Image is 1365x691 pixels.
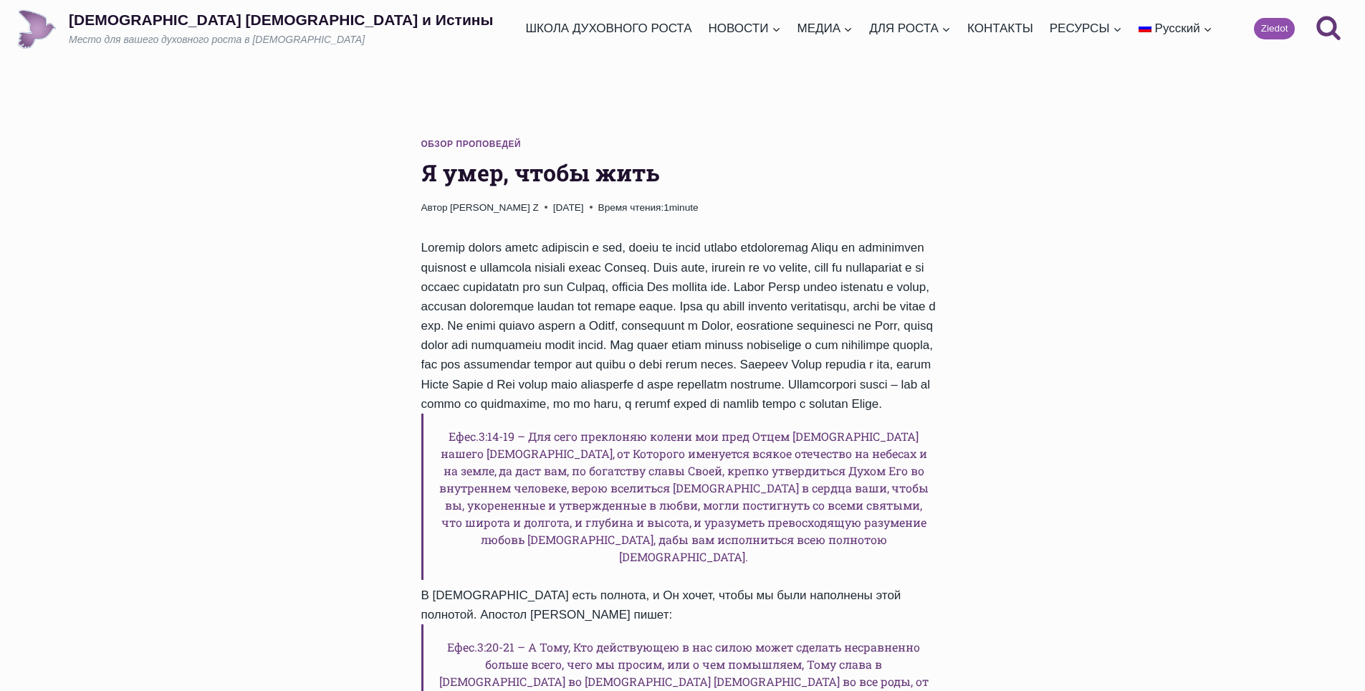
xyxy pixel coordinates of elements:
a: [DEMOGRAPHIC_DATA] [DEMOGRAPHIC_DATA] и ИстиныМесто для вашего духовного роста в [DEMOGRAPHIC_DATA] [17,9,493,49]
span: minute [669,202,699,213]
p: Место для вашего духовного роста в [DEMOGRAPHIC_DATA] [69,33,493,47]
a: [PERSON_NAME] Z [450,202,539,213]
span: Время чтения: [598,202,664,213]
img: Draudze Gars un Patiesība [17,9,57,49]
time: [DATE] [553,200,584,216]
p: [DEMOGRAPHIC_DATA] [DEMOGRAPHIC_DATA] и Истины [69,11,493,29]
a: Обзор проповедей [421,139,522,149]
span: Русский [1155,22,1200,35]
h1: Я умер, чтобы жить [421,156,944,190]
span: ДЛЯ РОСТА [869,19,951,38]
span: НОВОСТИ [709,19,781,38]
button: Показать форму поиска [1309,9,1348,48]
a: Ziedot [1254,18,1295,39]
span: РЕСУРСЫ [1050,19,1122,38]
span: 1 [598,200,699,216]
h6: Ефес.3:14-19 – Для сего преклоняю колени мои пред Отцем [DEMOGRAPHIC_DATA] нашего [DEMOGRAPHIC_DA... [421,414,944,580]
span: Автор [421,200,448,216]
span: МЕДИА [798,19,853,38]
